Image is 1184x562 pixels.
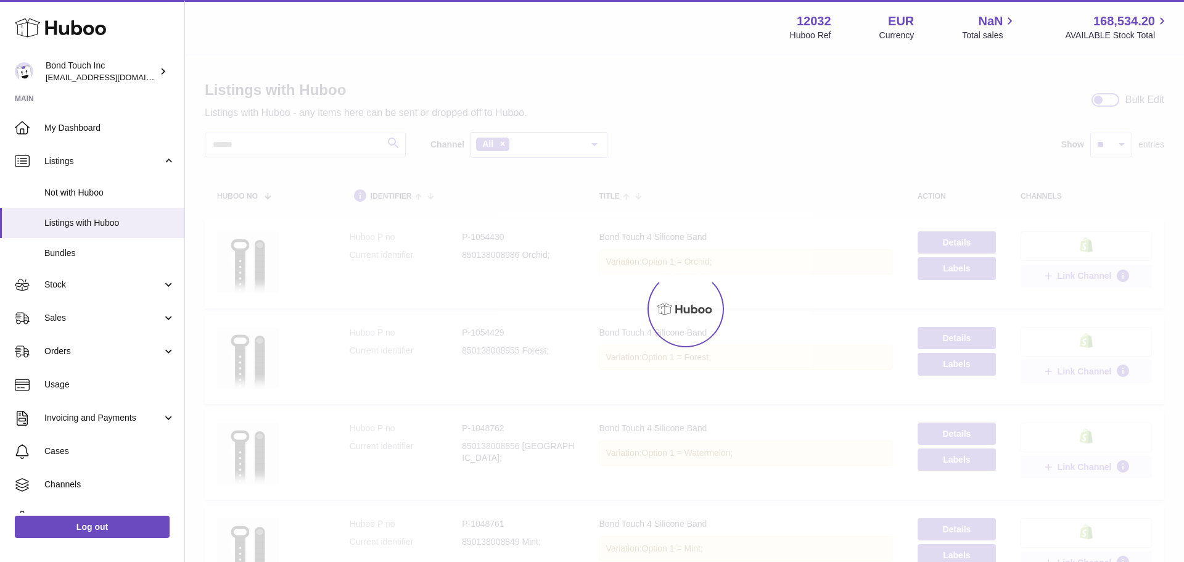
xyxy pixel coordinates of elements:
[790,30,831,41] div: Huboo Ref
[46,72,181,82] span: [EMAIL_ADDRESS][DOMAIN_NAME]
[44,345,162,357] span: Orders
[44,479,175,490] span: Channels
[888,13,914,30] strong: EUR
[962,30,1017,41] span: Total sales
[962,13,1017,41] a: NaN Total sales
[1065,30,1169,41] span: AVAILABLE Stock Total
[1093,13,1155,30] span: 168,534.20
[44,512,175,524] span: Settings
[15,516,170,538] a: Log out
[44,122,175,134] span: My Dashboard
[15,62,33,81] img: internalAdmin-12032@internal.huboo.com
[44,312,162,324] span: Sales
[44,279,162,291] span: Stock
[44,155,162,167] span: Listings
[44,247,175,259] span: Bundles
[879,30,915,41] div: Currency
[978,13,1003,30] span: NaN
[44,445,175,457] span: Cases
[46,60,157,83] div: Bond Touch Inc
[44,187,175,199] span: Not with Huboo
[1065,13,1169,41] a: 168,534.20 AVAILABLE Stock Total
[44,379,175,391] span: Usage
[44,412,162,424] span: Invoicing and Payments
[797,13,831,30] strong: 12032
[44,217,175,229] span: Listings with Huboo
